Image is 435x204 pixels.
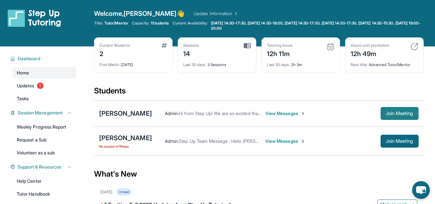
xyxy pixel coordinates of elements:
[15,110,72,116] button: Session Management
[412,181,430,199] button: chat-button
[99,144,152,149] span: No session in 78 days
[13,134,76,146] a: Request a Sub
[13,80,76,92] a: Updates1
[161,43,167,48] img: card
[18,164,61,170] span: Support & Resources
[18,110,62,116] span: Session Management
[183,58,251,67] div: 3 Sessions
[183,62,206,67] span: Last 30 days :
[267,48,293,58] div: 12h 11m
[381,135,419,148] button: Join Meeting
[99,109,152,118] div: [PERSON_NAME]
[99,43,130,48] div: Current Students
[411,43,418,51] img: card
[99,58,167,67] div: [DATE]
[194,10,239,17] a: Update Information
[381,107,419,120] button: Join Meeting
[183,43,199,48] div: Sessions
[99,48,130,58] div: 2
[8,9,61,27] img: logo
[265,138,306,144] span: View Messages
[37,83,43,89] span: 1
[94,9,185,18] span: Welcome, [PERSON_NAME] 👋
[173,21,208,31] span: Current Availability:
[300,111,306,116] img: Chevron-Right
[267,58,335,67] div: 2h 3m
[386,112,413,115] span: Join Meeting
[13,121,76,133] a: Weekly Progress Report
[210,21,424,31] a: [DATE] 14:30-17:30, [DATE] 14:30-18:00, [DATE] 14:30-17:30, [DATE] 14:30-17:30, [DATE] 14:30-15:3...
[300,139,306,144] img: Chevron-Right
[244,43,251,49] img: card
[99,62,120,67] span: First Match :
[18,55,41,62] span: Dashboard
[17,83,34,89] span: Updates
[17,70,29,76] span: Home
[13,188,76,200] a: Tutor Handbook
[104,21,128,26] span: Tutor/Mentor
[13,93,76,104] a: Tasks
[232,10,239,17] img: Chevron Right
[151,21,169,26] span: 1 Students
[99,133,152,142] div: [PERSON_NAME]
[94,86,424,100] div: Students
[211,21,422,31] span: [DATE] 14:30-17:30, [DATE] 14:30-18:00, [DATE] 14:30-17:30, [DATE] 14:30-17:30, [DATE] 14:30-15:3...
[13,67,76,79] a: Home
[386,139,413,143] span: Join Meeting
[183,48,199,58] div: 14
[267,43,293,48] div: Tutoring hours
[15,164,72,170] button: Support & Resources
[15,55,72,62] button: Dashboard
[351,48,389,58] div: 12h 49m
[267,62,290,67] span: Last 30 days :
[100,189,112,195] div: [DATE]
[116,188,132,196] div: Unread
[351,58,418,67] div: Advanced Tutor/Mentor
[327,43,335,51] img: card
[13,147,76,159] a: Volunteer as a sub
[94,21,103,26] span: Title:
[13,175,76,187] a: Help Center
[132,21,150,26] span: Capacity:
[165,111,179,116] span: Admin :
[165,138,179,144] span: Admin :
[351,43,389,48] div: Hours until promotion
[17,95,29,102] span: Tasks
[351,62,368,67] span: Next title :
[265,110,306,117] span: View Messages
[94,160,424,188] div: What's New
